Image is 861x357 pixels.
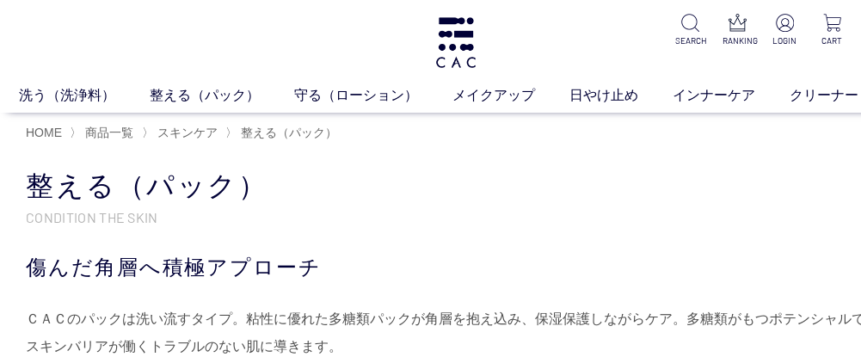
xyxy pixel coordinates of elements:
p: LOGIN [770,34,800,47]
a: SEARCH [675,14,705,47]
span: スキンケア [157,126,218,139]
span: 整える（パック） [241,126,337,139]
p: CART [817,34,847,47]
img: logo [434,17,478,68]
a: CART [817,14,847,47]
a: 整える（パック） [237,126,337,139]
a: RANKING [723,14,753,47]
a: 洗う（洗浄料） [19,85,150,106]
a: スキンケア [154,126,218,139]
li: 〉 [225,125,341,141]
a: 日やけ止め [569,85,673,106]
li: 〉 [70,125,138,141]
p: RANKING [723,34,753,47]
a: HOME [26,126,62,139]
li: 〉 [142,125,222,141]
a: メイクアップ [452,85,569,106]
a: LOGIN [770,14,800,47]
a: 整える（パック） [150,85,294,106]
p: SEARCH [675,34,705,47]
a: 商品一覧 [82,126,133,139]
a: インナーケア [673,85,790,106]
a: 守る（ローション） [294,85,452,106]
span: 商品一覧 [85,126,133,139]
